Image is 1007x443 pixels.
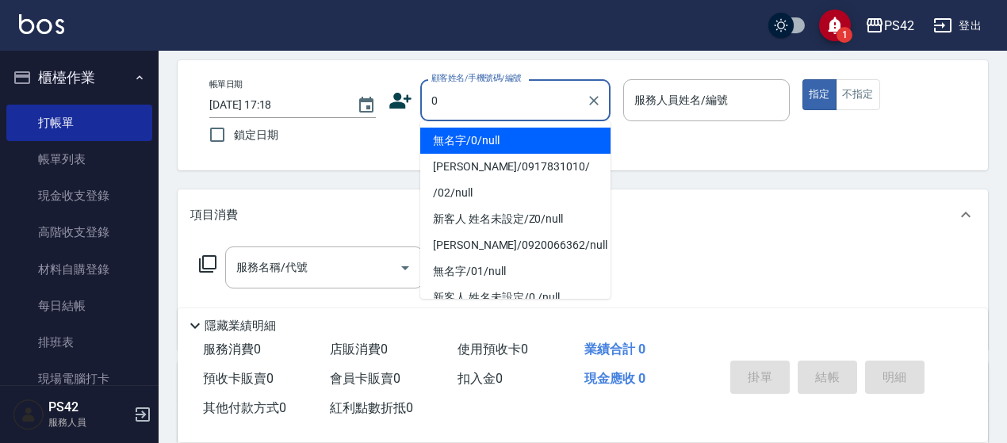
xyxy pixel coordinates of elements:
[420,232,611,258] li: [PERSON_NAME]/0920066362/null
[6,251,152,288] a: 材料自購登錄
[6,57,152,98] button: 櫃檯作業
[48,399,129,415] h5: PS42
[420,285,611,311] li: 新客人 姓名未設定/0./null
[420,180,611,206] li: /02/null
[802,79,837,110] button: 指定
[330,400,413,415] span: 紅利點數折抵 0
[420,154,611,180] li: [PERSON_NAME]/0917831010/
[203,400,286,415] span: 其他付款方式 0
[6,105,152,141] a: 打帳單
[209,78,243,90] label: 帳單日期
[584,342,645,357] span: 業績合計 0
[420,258,611,285] li: 無名字/01/null
[420,206,611,232] li: 新客人 姓名未設定/Z0/null
[431,72,522,84] label: 顧客姓名/手機號碼/編號
[6,361,152,397] a: 現場電腦打卡
[190,207,238,223] p: 項目消費
[13,399,44,430] img: Person
[837,27,852,43] span: 1
[6,324,152,361] a: 排班表
[584,371,645,386] span: 現金應收 0
[420,128,611,154] li: 無名字/0/null
[6,288,152,324] a: 每日結帳
[203,371,274,386] span: 預收卡販賣 0
[859,10,921,42] button: PS42
[347,86,385,124] button: Choose date, selected date is 2025-08-16
[6,214,152,250] a: 高階收支登錄
[836,79,880,110] button: 不指定
[819,10,851,41] button: save
[392,255,418,281] button: Open
[884,16,914,36] div: PS42
[205,318,276,334] p: 隱藏業績明細
[6,141,152,178] a: 帳單列表
[330,342,388,357] span: 店販消費 0
[6,178,152,214] a: 現金收支登錄
[330,371,400,386] span: 會員卡販賣 0
[203,342,261,357] span: 服務消費 0
[209,92,341,118] input: YYYY/MM/DD hh:mm
[19,14,64,34] img: Logo
[234,127,278,143] span: 鎖定日期
[48,415,129,430] p: 服務人員
[583,90,605,112] button: Clear
[927,11,988,40] button: 登出
[458,371,503,386] span: 扣入金 0
[458,342,528,357] span: 使用預收卡 0
[178,189,988,240] div: 項目消費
